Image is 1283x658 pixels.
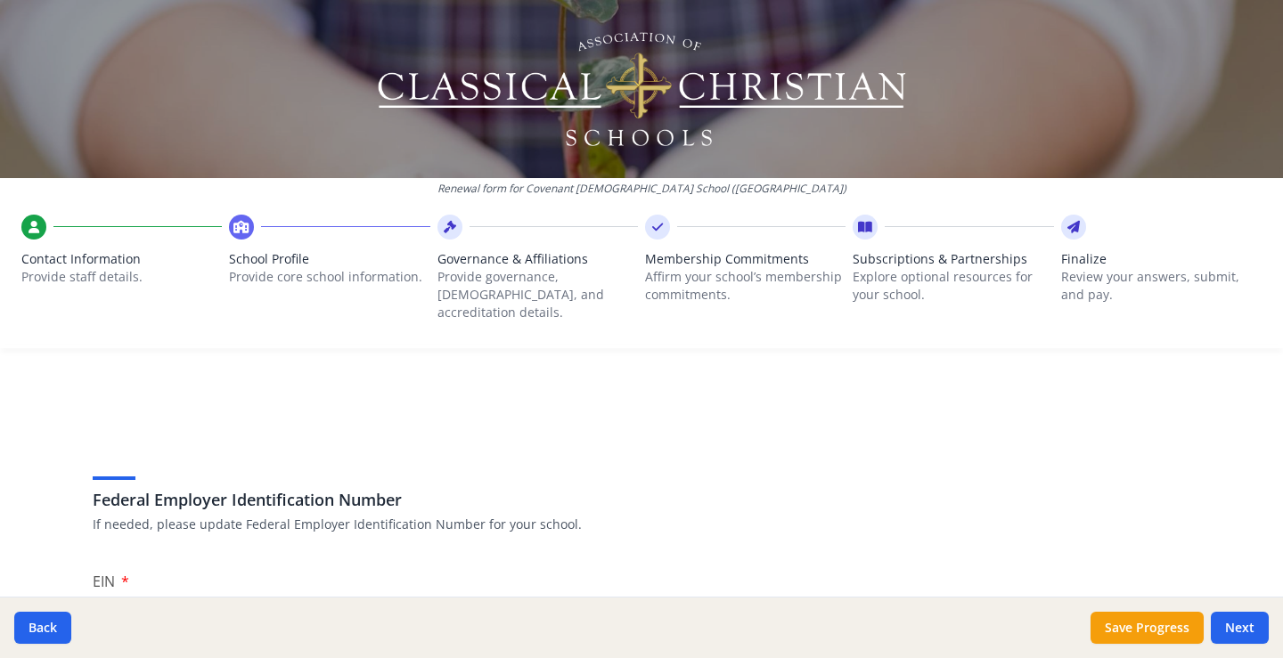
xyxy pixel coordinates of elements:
button: Next [1211,612,1269,644]
span: Finalize [1061,250,1262,268]
p: If needed, please update Federal Employer Identification Number for your school. [93,516,1190,533]
h3: Federal Employer Identification Number [93,487,1190,512]
span: Governance & Affiliations [437,250,638,268]
button: Save Progress [1091,612,1204,644]
p: Provide core school information. [229,268,429,286]
p: Explore optional resources for your school. [853,268,1053,304]
span: EIN [93,572,115,591]
span: School Profile [229,250,429,268]
p: Review your answers, submit, and pay. [1061,268,1262,304]
span: Contact Information [21,250,222,268]
p: Affirm your school’s membership commitments. [645,268,846,304]
span: Subscriptions & Partnerships [853,250,1053,268]
img: Logo [375,27,909,151]
button: Back [14,612,71,644]
p: Provide governance, [DEMOGRAPHIC_DATA], and accreditation details. [437,268,638,321]
p: Provide staff details. [21,268,222,286]
span: Membership Commitments [645,250,846,268]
